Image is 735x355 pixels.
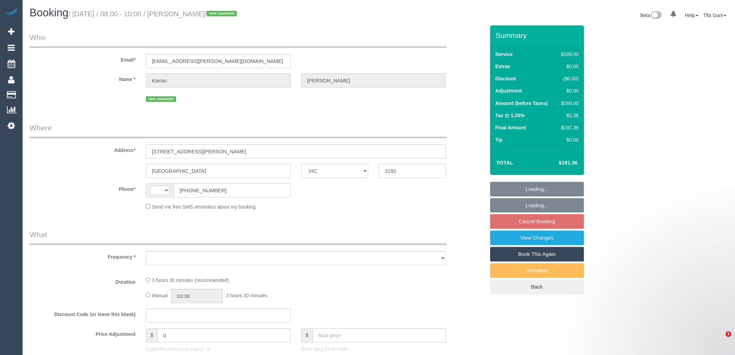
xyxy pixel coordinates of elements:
div: $0.00 [558,136,578,143]
a: Book This Again [490,247,584,261]
div: ($0.00) [558,75,578,82]
span: 1 [726,331,731,337]
p: Enter your Final Price [301,346,446,353]
label: Extras [495,63,510,70]
label: Tip [495,136,503,143]
h4: $191.36 [538,160,577,166]
div: $2.36 [558,112,578,119]
iframe: Intercom live chat [711,331,728,348]
label: Discount Code (or leave this blank) [24,308,141,318]
label: Tax @ 1.25% [495,112,525,119]
legend: Who [30,32,447,48]
span: new customer [146,96,176,102]
a: View Changes [490,231,584,245]
label: Address* [24,144,141,154]
legend: Where [30,123,447,138]
input: Email* [146,54,291,68]
h3: Summary [496,31,580,39]
a: Beta [640,13,662,18]
label: Email* [24,54,141,63]
span: $ [301,328,313,342]
label: Duration [24,276,141,285]
input: First Name* [146,73,291,88]
div: $189.00 [558,51,578,58]
label: Discount [495,75,516,82]
img: New interface [650,11,662,20]
span: 3 hours 30 minutes (recommended) [152,277,229,283]
span: / [205,10,239,18]
input: Phone* [174,183,291,197]
span: $ [146,328,157,342]
span: Booking [30,7,68,19]
legend: What [30,229,447,245]
div: $0.00 [558,87,578,94]
input: Suburb* [146,164,291,178]
strong: Total [496,160,513,166]
a: Tifa Guni [703,13,726,18]
label: Price Adjustment [24,328,141,338]
label: Frequency * [24,251,141,260]
div: $189.00 [558,100,578,107]
label: Final Amount [495,124,526,131]
label: Service [495,51,513,58]
a: Back [490,280,584,294]
input: Last Name* [301,73,446,88]
div: $0.00 [558,63,578,70]
span: 3 hours 30 minutes [226,293,267,298]
label: Name * [24,73,141,83]
span: Manual [152,293,168,298]
span: Send me free SMS reminders about my booking [152,204,256,210]
div: $191.36 [558,124,578,131]
a: Help [685,13,699,18]
img: Automaid Logo [4,7,18,17]
input: final price [313,328,446,342]
p: Enter the Amount to Adjust, or [146,346,291,353]
label: Amount (before Taxes) [495,100,548,107]
label: Phone* [24,183,141,193]
span: new customer [207,11,237,16]
small: / [DATE] / 08:00 - 10:00 / [PERSON_NAME] [68,10,239,18]
label: Adjustment [495,87,522,94]
input: Post Code* [379,164,446,178]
